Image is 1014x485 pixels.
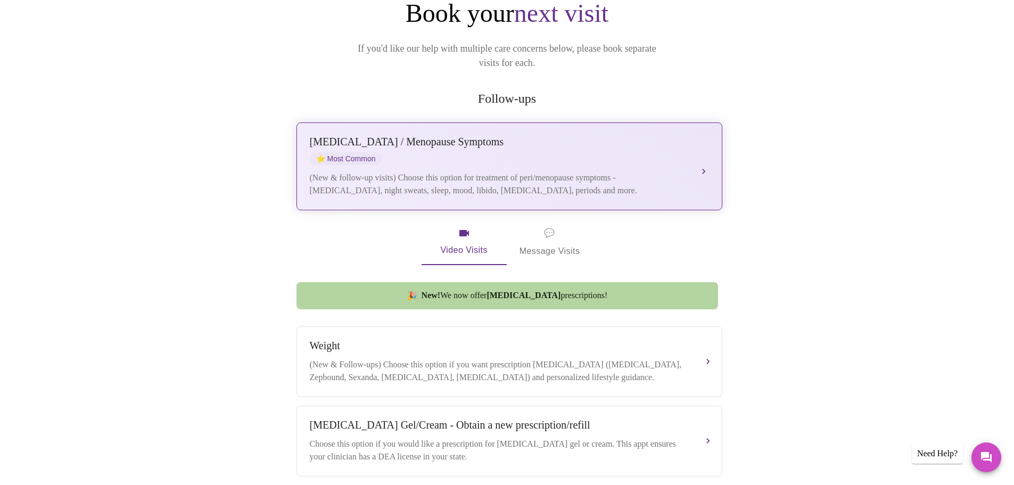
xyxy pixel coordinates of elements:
[520,226,580,259] span: Message Visits
[296,326,722,397] button: Weight(New & Follow-ups) Choose this option if you want prescription [MEDICAL_DATA] ([MEDICAL_DAT...
[544,226,555,241] span: message
[310,438,688,463] div: Choose this option if you would like a prescription for [MEDICAL_DATA] gel or cream. This appt en...
[310,358,688,384] div: (New & Follow-ups) Choose this option if you want prescription [MEDICAL_DATA] ([MEDICAL_DATA], Ze...
[310,152,382,165] span: Most Common
[422,291,441,300] strong: New!
[912,443,963,464] div: Need Help?
[296,122,722,210] button: [MEDICAL_DATA] / Menopause SymptomsstarMost Common(New & follow-up visits) Choose this option for...
[434,227,494,258] span: Video Visits
[310,136,688,148] div: [MEDICAL_DATA] / Menopause Symptoms
[343,42,671,70] p: If you'd like our help with multiple care concerns below, please book separate visits for each.
[294,92,720,106] h2: Follow-ups
[310,171,688,197] div: (New & follow-up visits) Choose this option for treatment of peri/menopause symptoms - [MEDICAL_D...
[310,340,688,352] div: Weight
[310,419,688,431] div: [MEDICAL_DATA] Gel/Cream - Obtain a new prescription/refill
[422,291,608,300] span: We now offer prescriptions!
[487,291,560,300] strong: [MEDICAL_DATA]
[407,291,417,301] span: new
[316,154,325,163] span: star
[296,406,722,476] button: [MEDICAL_DATA] Gel/Cream - Obtain a new prescription/refillChoose this option if you would like a...
[971,442,1001,472] button: Messages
